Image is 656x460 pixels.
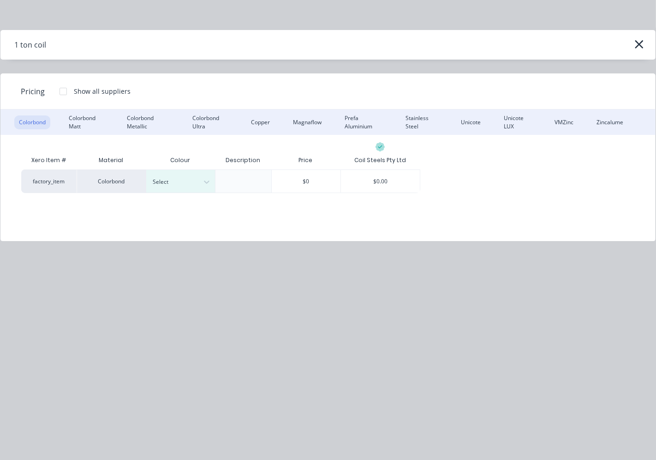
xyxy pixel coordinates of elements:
[146,151,215,169] div: Colour
[14,39,46,50] div: 1 ton coil
[77,169,146,193] div: Colorbond
[592,115,628,129] div: Zincalume
[341,170,420,193] div: $0.00
[64,115,108,129] div: Colorbond Matt
[247,115,275,129] div: Copper
[14,115,50,129] div: Colorbond
[354,156,406,164] div: Coil Steels Pty Ltd
[77,151,146,169] div: Material
[74,86,131,96] div: Show all suppliers
[401,115,443,129] div: Stainless Steel
[21,169,77,193] div: factory_item
[188,115,233,129] div: Colorbond Ultra
[272,170,340,193] div: $0
[550,115,578,129] div: VMZinc
[271,151,340,169] div: Price
[289,115,327,129] div: Magnaflow
[218,149,268,172] div: Description
[122,115,174,129] div: Colorbond Metallic
[340,115,387,129] div: Prefa Aluminium
[500,115,536,129] div: Unicote LUX
[457,115,486,129] div: Unicote
[21,86,45,97] span: Pricing
[21,151,77,169] div: Xero Item #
